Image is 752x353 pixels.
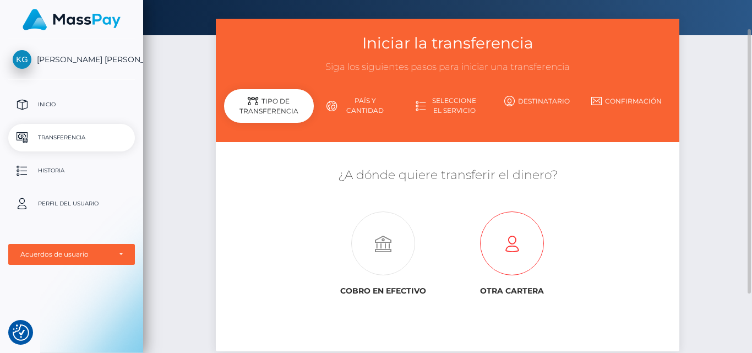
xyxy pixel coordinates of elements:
[8,124,135,151] a: Transferencia
[13,129,130,146] p: Transferencia
[23,9,121,30] img: MassPay
[224,61,671,74] h3: Siga los siguientes pasos para iniciar una transferencia
[456,286,568,296] h6: Otra cartera
[13,162,130,179] p: Historia
[314,91,403,120] a: País y cantidad
[8,91,135,118] a: Inicio
[224,32,671,54] h3: Iniciar la transferencia
[13,195,130,212] p: Perfil del usuario
[8,55,135,64] span: [PERSON_NAME] [PERSON_NAME]
[224,167,671,184] h5: ¿A dónde quiere transferir el dinero?
[8,157,135,184] a: Historia
[403,91,492,120] a: Seleccione el servicio
[492,91,581,111] a: Destinatario
[224,89,313,123] div: Tipo de transferencia
[327,286,439,296] h6: Cobro en efectivo
[20,250,111,259] div: Acuerdos de usuario
[8,190,135,218] a: Perfil del usuario
[13,324,29,341] button: Consent Preferences
[8,244,135,265] button: Acuerdos de usuario
[13,96,130,113] p: Inicio
[581,91,671,111] a: Confirmación
[13,324,29,341] img: Revisit consent button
